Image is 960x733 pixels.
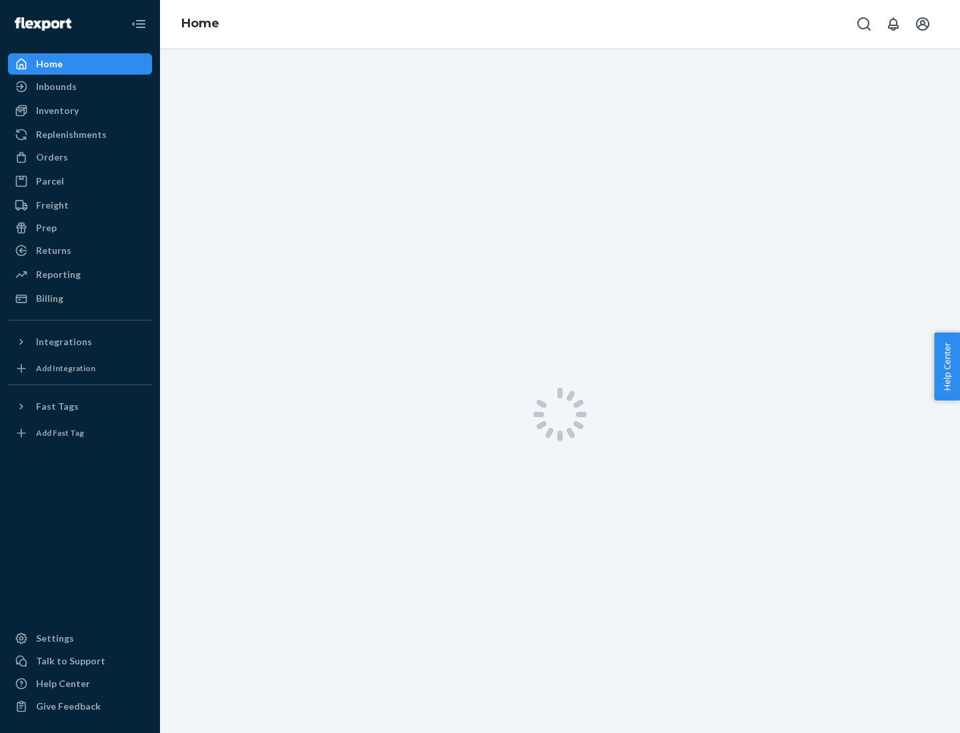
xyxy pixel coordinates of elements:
div: Add Integration [36,363,95,374]
div: Reporting [36,268,81,281]
button: Open account menu [909,11,936,37]
a: Talk to Support [8,650,152,672]
a: Freight [8,195,152,216]
ol: breadcrumbs [171,5,230,43]
div: Returns [36,244,71,257]
img: Flexport logo [15,17,71,31]
div: Help Center [36,677,90,690]
a: Inbounds [8,76,152,97]
a: Inventory [8,100,152,121]
div: Inbounds [36,80,77,93]
button: Give Feedback [8,696,152,717]
div: Talk to Support [36,654,105,668]
a: Help Center [8,673,152,694]
div: Orders [36,151,68,164]
div: Integrations [36,335,92,349]
a: Orders [8,147,152,168]
div: Fast Tags [36,400,79,413]
div: Freight [36,199,69,212]
a: Settings [8,628,152,649]
button: Close Navigation [125,11,152,37]
button: Open Search Box [851,11,877,37]
a: Parcel [8,171,152,192]
button: Open notifications [880,11,907,37]
button: Integrations [8,331,152,353]
div: Settings [36,632,74,645]
a: Home [8,53,152,75]
button: Fast Tags [8,396,152,417]
a: Returns [8,240,152,261]
div: Add Fast Tag [36,427,84,438]
a: Reporting [8,264,152,285]
a: Add Fast Tag [8,422,152,444]
div: Home [36,57,63,71]
a: Prep [8,217,152,239]
a: Billing [8,288,152,309]
div: Give Feedback [36,700,101,713]
button: Help Center [934,333,960,400]
div: Billing [36,292,63,305]
div: Inventory [36,104,79,117]
div: Replenishments [36,128,107,141]
div: Parcel [36,175,64,188]
div: Prep [36,221,57,235]
a: Replenishments [8,124,152,145]
a: Home [181,16,219,31]
a: Add Integration [8,358,152,379]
